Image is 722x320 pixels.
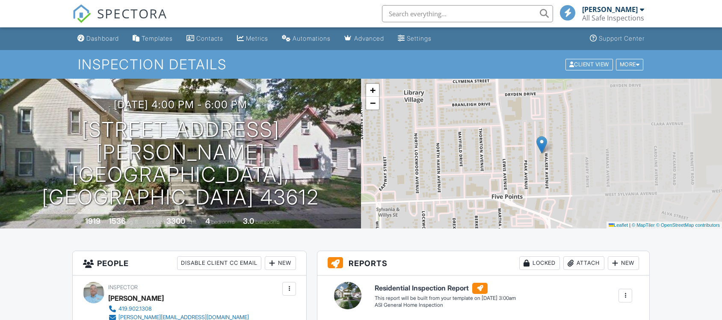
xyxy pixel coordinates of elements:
a: Leaflet [609,222,628,228]
span: sq. ft. [127,219,139,225]
a: SPECTORA [72,12,167,30]
span: | [629,222,630,228]
div: 1919 [85,216,101,225]
a: Dashboard [74,31,122,47]
div: Templates [142,35,173,42]
a: Zoom in [366,84,379,97]
div: Settings [407,35,432,42]
div: Attach [563,256,604,270]
div: Automations [293,35,331,42]
a: Client View [565,61,615,67]
h1: Inspection Details [78,57,645,72]
span: bathrooms [255,219,280,225]
span: bedrooms [211,219,235,225]
a: 419.902.1308 [108,305,249,313]
div: Contacts [196,35,223,42]
h6: Residential Inspection Report [375,283,516,294]
h1: [STREET_ADDRESS][PERSON_NAME] [GEOGRAPHIC_DATA], [GEOGRAPHIC_DATA] 43612 [14,119,347,209]
a: Advanced [341,31,388,47]
div: Disable Client CC Email [177,256,261,270]
a: © MapTiler [632,222,655,228]
span: − [370,98,376,108]
div: ASI General Home Inspection [375,302,516,309]
a: Metrics [234,31,272,47]
div: 3300 [166,216,185,225]
a: Templates [129,31,176,47]
div: Advanced [354,35,384,42]
span: sq.ft. [186,219,197,225]
img: The Best Home Inspection Software - Spectora [72,4,91,23]
div: This report will be built from your template on [DATE] 3:00am [375,295,516,302]
div: Dashboard [86,35,119,42]
span: Lot Size [147,219,165,225]
div: Locked [519,256,560,270]
div: 4 [205,216,210,225]
div: Support Center [599,35,645,42]
a: Contacts [183,31,227,47]
div: Client View [565,59,613,70]
span: SPECTORA [97,4,167,22]
a: Automations (Basic) [278,31,334,47]
input: Search everything... [382,5,553,22]
h3: [DATE] 4:00 pm - 6:00 pm [114,99,247,110]
div: 3.0 [243,216,254,225]
span: Built [74,219,84,225]
div: Metrics [246,35,268,42]
img: Marker [536,136,547,154]
span: Inspector [108,284,138,290]
div: 1536 [109,216,126,225]
div: All Safe Inspections [582,14,644,22]
div: More [616,59,644,70]
span: + [370,85,376,95]
div: New [265,256,296,270]
h3: Reports [317,251,649,276]
div: [PERSON_NAME] [582,5,638,14]
div: New [608,256,639,270]
a: Zoom out [366,97,379,110]
div: [PERSON_NAME] [108,292,164,305]
h3: People [73,251,307,276]
a: © OpenStreetMap contributors [656,222,720,228]
div: 419.902.1308 [118,305,152,312]
a: Support Center [586,31,648,47]
a: Settings [394,31,435,47]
